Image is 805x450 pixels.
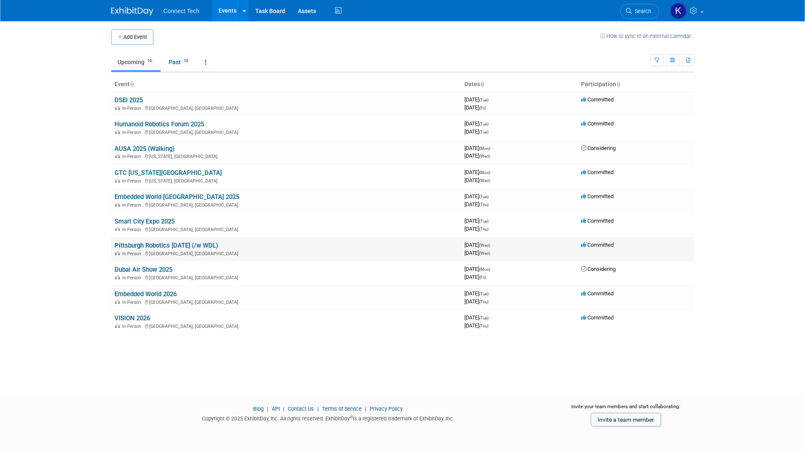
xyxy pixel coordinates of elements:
span: - [490,193,491,199]
div: [US_STATE], [GEOGRAPHIC_DATA] [115,177,458,184]
span: Committed [581,314,614,321]
span: (Thu) [479,227,488,232]
span: Search [632,8,651,14]
span: (Tue) [479,292,488,296]
span: (Thu) [479,324,488,328]
span: In-Person [122,202,144,208]
img: In-Person Event [115,202,120,207]
span: | [265,406,270,412]
a: DSEI 2025 [115,96,143,104]
a: Sort by Event Name [130,81,134,87]
div: [GEOGRAPHIC_DATA], [GEOGRAPHIC_DATA] [115,201,458,208]
span: In-Person [122,154,144,159]
th: Participation [578,77,694,92]
span: In-Person [122,275,144,281]
img: In-Person Event [115,130,120,134]
a: Past10 [162,54,197,70]
a: Smart City Expo 2025 [115,218,175,225]
a: AUSA 2025 (Walking) [115,145,175,153]
span: - [490,290,491,297]
img: Kara Price [670,3,686,19]
span: [DATE] [464,96,491,103]
span: (Tue) [479,316,488,320]
span: [DATE] [464,177,490,183]
span: Committed [581,120,614,127]
span: [DATE] [464,250,490,256]
span: - [491,145,493,151]
a: Embedded World 2026 [115,290,177,298]
span: [DATE] [464,218,491,224]
img: In-Person Event [115,154,120,158]
a: Blog [253,406,264,412]
span: [DATE] [464,201,488,207]
img: In-Person Event [115,227,120,231]
span: Committed [581,169,614,175]
a: Privacy Policy [370,406,403,412]
th: Event [111,77,461,92]
span: (Wed) [479,243,490,248]
span: | [281,406,287,412]
span: (Tue) [479,122,488,126]
span: [DATE] [464,242,493,248]
a: Pittsburgh Robotics [DATE] (/w WDL) [115,242,218,249]
sup: ® [350,415,353,420]
span: (Tue) [479,130,488,134]
a: Sort by Start Date [480,81,484,87]
span: 10 [181,58,191,64]
span: (Wed) [479,251,490,256]
span: [DATE] [464,104,486,111]
div: [US_STATE], [GEOGRAPHIC_DATA] [115,153,458,159]
a: GTC [US_STATE][GEOGRAPHIC_DATA] [115,169,222,177]
img: In-Person Event [115,106,120,110]
div: Invite your team members and start collaborating: [558,403,694,416]
span: [DATE] [464,274,486,280]
div: [GEOGRAPHIC_DATA], [GEOGRAPHIC_DATA] [115,298,458,305]
div: [GEOGRAPHIC_DATA], [GEOGRAPHIC_DATA] [115,250,458,256]
span: Considering [581,266,616,272]
img: In-Person Event [115,251,120,255]
span: - [490,96,491,103]
span: (Fri) [479,106,486,110]
img: In-Person Event [115,300,120,304]
span: Committed [581,96,614,103]
span: (Thu) [479,300,488,304]
span: - [490,120,491,127]
span: - [490,218,491,224]
span: [DATE] [464,128,488,135]
a: Search [620,4,659,19]
span: [DATE] [464,169,493,175]
span: [DATE] [464,153,490,159]
span: In-Person [122,324,144,329]
a: Terms of Service [322,406,362,412]
span: [DATE] [464,314,491,321]
span: (Mon) [479,170,490,175]
div: [GEOGRAPHIC_DATA], [GEOGRAPHIC_DATA] [115,322,458,329]
span: [DATE] [464,298,488,305]
img: ExhibitDay [111,7,153,16]
th: Dates [461,77,578,92]
span: [DATE] [464,145,493,151]
span: - [491,169,493,175]
span: | [315,406,321,412]
span: (Wed) [479,154,490,158]
span: In-Person [122,106,144,111]
span: Considering [581,145,616,151]
span: (Tue) [479,194,488,199]
span: 10 [145,58,154,64]
img: In-Person Event [115,275,120,279]
span: (Wed) [479,178,490,183]
span: - [490,314,491,321]
span: In-Person [122,178,144,184]
div: [GEOGRAPHIC_DATA], [GEOGRAPHIC_DATA] [115,128,458,135]
span: In-Person [122,251,144,256]
a: Dubai Air Show 2025 [115,266,172,273]
div: [GEOGRAPHIC_DATA], [GEOGRAPHIC_DATA] [115,226,458,232]
span: Committed [581,290,614,297]
img: In-Person Event [115,178,120,183]
a: Humanoid Robotics Forum 2025 [115,120,204,128]
span: Committed [581,218,614,224]
a: Embedded World [GEOGRAPHIC_DATA] 2025 [115,193,239,201]
a: VISION 2026 [115,314,150,322]
span: - [491,266,493,272]
button: Add Event [111,30,153,45]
